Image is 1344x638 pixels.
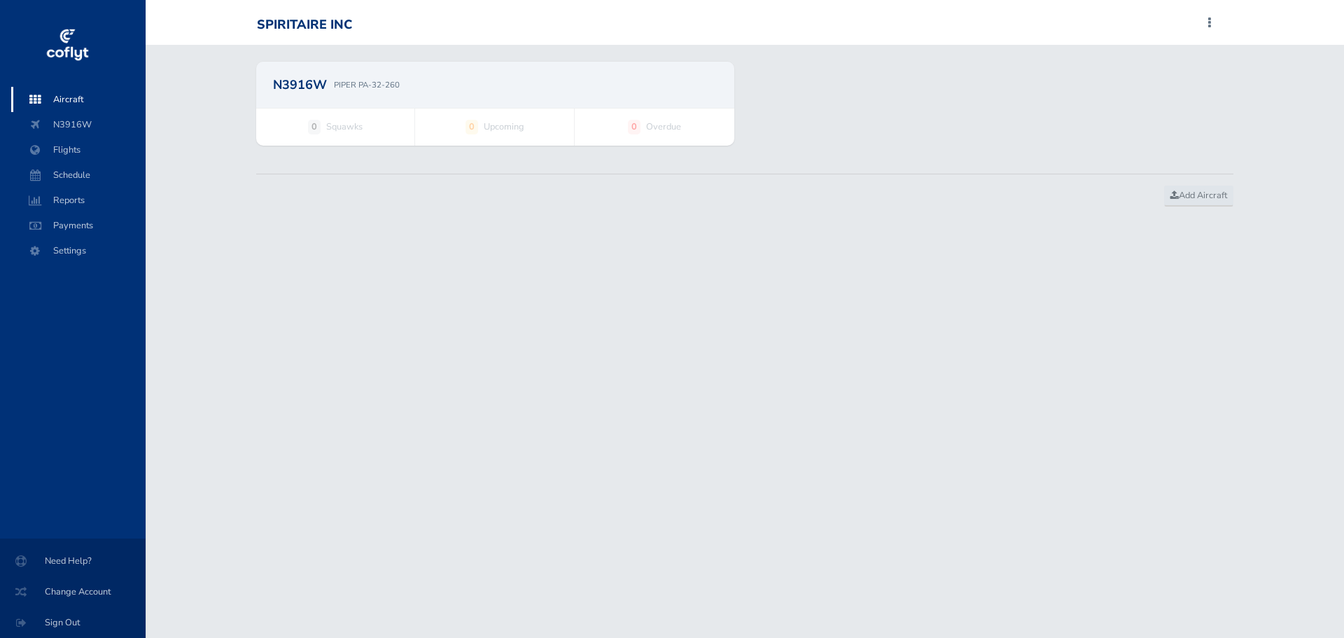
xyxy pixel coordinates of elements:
span: Settings [25,238,132,263]
span: Upcoming [484,120,524,134]
span: Squawks [326,120,363,134]
span: Aircraft [25,87,132,112]
a: Add Aircraft [1164,186,1233,207]
span: Add Aircraft [1170,189,1227,202]
span: N3916W [25,112,132,137]
span: Schedule [25,162,132,188]
div: SPIRITAIRE INC [257,18,352,33]
a: N3916W PIPER PA-32-260 0 Squawks 0 Upcoming 0 Overdue [256,62,734,146]
span: Change Account [17,579,129,604]
span: Sign Out [17,610,129,635]
span: Reports [25,188,132,213]
strong: 0 [465,120,478,134]
p: PIPER PA-32-260 [334,78,400,91]
span: Flights [25,137,132,162]
span: Overdue [646,120,681,134]
span: Payments [25,213,132,238]
img: coflyt logo [44,25,90,67]
span: Need Help? [17,548,129,574]
strong: 0 [628,120,640,134]
strong: 0 [308,120,321,134]
h2: N3916W [273,78,327,91]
